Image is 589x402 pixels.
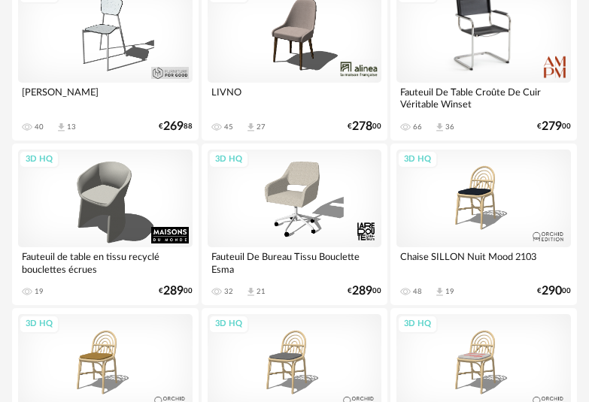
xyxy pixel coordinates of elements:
[397,150,438,169] div: 3D HQ
[257,287,266,296] div: 21
[208,150,249,169] div: 3D HQ
[537,286,571,296] div: € 00
[159,286,193,296] div: € 00
[163,286,184,296] span: 289
[245,286,257,298] span: Download icon
[537,122,571,131] div: € 00
[19,150,59,169] div: 3D HQ
[397,315,438,334] div: 3D HQ
[56,122,67,133] span: Download icon
[348,122,381,131] div: € 00
[396,247,571,277] div: Chaise SILLON Nuit Mood 2103
[396,83,571,113] div: Fauteuil De Table Croûte De Cuir Véritable Winset
[224,287,233,296] div: 32
[245,122,257,133] span: Download icon
[208,83,382,113] div: LIVNO
[413,122,422,131] div: 66
[352,122,372,131] span: 278
[35,287,44,296] div: 19
[208,315,249,334] div: 3D HQ
[434,286,445,298] span: Download icon
[257,122,266,131] div: 27
[434,122,445,133] span: Download icon
[12,144,199,305] a: 3D HQ Fauteuil de table en tissu recyclé bouclettes écrues 19 €28900
[348,286,381,296] div: € 00
[224,122,233,131] div: 45
[163,122,184,131] span: 269
[19,315,59,334] div: 3D HQ
[202,144,388,305] a: 3D HQ Fauteuil De Bureau Tissu Bouclette Esma 32 Download icon 21 €28900
[352,286,372,296] span: 289
[445,122,454,131] div: 36
[542,286,562,296] span: 290
[542,122,562,131] span: 279
[208,247,382,277] div: Fauteuil De Bureau Tissu Bouclette Esma
[159,122,193,131] div: € 88
[413,287,422,296] div: 48
[18,247,193,277] div: Fauteuil de table en tissu recyclé bouclettes écrues
[35,122,44,131] div: 40
[18,83,193,113] div: [PERSON_NAME]
[390,144,577,305] a: 3D HQ Chaise SILLON Nuit Mood 2103 48 Download icon 19 €29000
[67,122,76,131] div: 13
[445,287,454,296] div: 19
